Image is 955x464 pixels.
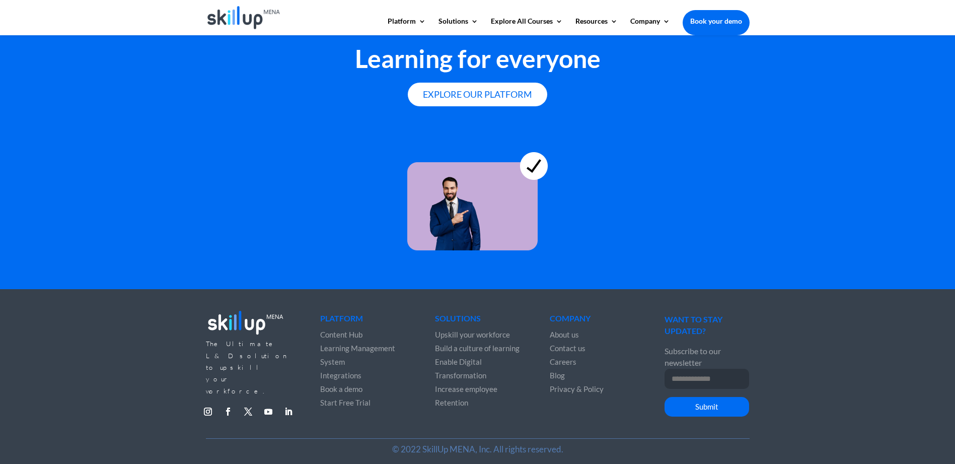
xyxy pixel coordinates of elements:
[206,307,285,337] img: footer_logo
[320,371,361,380] a: Integrations
[200,404,216,420] a: Follow on Instagram
[320,398,371,407] a: Start Free Trial
[206,340,289,395] span: The Ultimate L&D solution to upskill your workforce.
[550,314,634,327] h4: Company
[320,384,362,393] a: Book a demo
[550,371,565,380] a: Blog
[320,344,395,366] a: Learning Management System
[408,83,547,106] a: Explore our platform
[207,6,280,29] img: Skillup Mena
[683,10,750,32] a: Book your demo
[388,18,426,35] a: Platform
[320,330,362,339] a: Content Hub
[260,404,276,420] a: Follow on Youtube
[665,397,749,417] button: Submit
[550,384,604,393] a: Privacy & Policy
[435,357,486,380] a: Enable Digital Transformation
[491,18,563,35] a: Explore All Courses
[438,18,478,35] a: Solutions
[550,344,585,353] a: Contact us
[550,330,579,339] a: About us
[220,404,236,420] a: Follow on Facebook
[435,314,520,327] h4: Solutions
[435,384,497,407] a: Increase employee Retention
[550,357,576,366] a: Careers
[407,132,548,250] img: learning for everyone 4 - skillup
[435,344,520,353] a: Build a culture of learning
[575,18,618,35] a: Resources
[435,330,510,339] a: Upskill your workforce
[206,443,750,455] p: © 2022 SkillUp MENA, Inc. All rights reserved.
[240,404,256,420] a: Follow on X
[206,46,750,76] h2: Learning for everyone
[630,18,670,35] a: Company
[320,314,405,327] h4: Platform
[665,314,722,336] span: WANT TO STAY UPDATED?
[695,402,718,411] span: Submit
[665,345,749,369] p: Subscribe to our newsletter
[905,416,955,464] iframe: Chat Widget
[280,404,297,420] a: Follow on LinkedIn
